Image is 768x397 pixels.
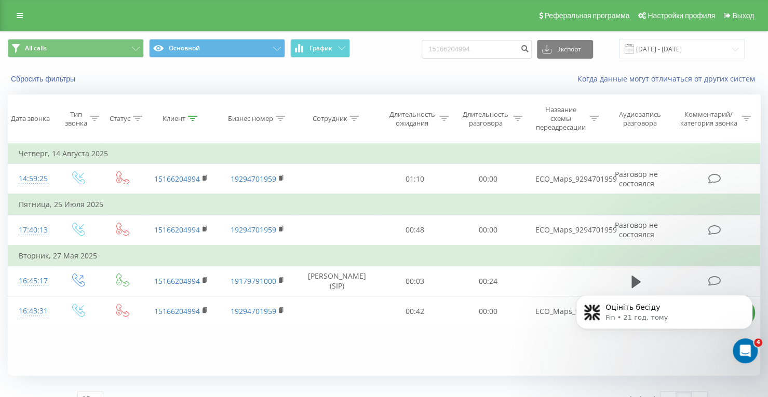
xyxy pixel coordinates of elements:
[296,266,378,296] td: [PERSON_NAME] (SIP)
[8,194,760,215] td: Пятница, 25 Июля 2025
[8,74,80,84] button: Сбросить фильтры
[451,266,524,296] td: 00:24
[11,114,50,123] div: Дата звонка
[615,220,658,239] span: Разговор не состоялся
[534,105,587,132] div: Название схемы переадресации
[25,44,47,52] span: All calls
[422,40,532,59] input: Поиск по номеру
[154,306,200,316] a: 15166204994
[19,220,45,240] div: 17:40:13
[733,338,758,363] iframe: Intercom live chat
[64,110,88,128] div: Тип звонка
[290,39,350,58] button: График
[149,39,285,58] button: Основной
[451,164,524,195] td: 00:00
[231,306,276,316] a: 19294701959
[312,114,347,123] div: Сотрудник
[163,114,185,123] div: Клиент
[754,338,762,347] span: 4
[461,110,510,128] div: Длительность разговора
[19,271,45,291] div: 16:45:17
[537,40,593,59] button: Экспорт
[525,215,601,245] td: ECO_Maps_9294701959
[154,276,200,286] a: 15166204994
[228,114,273,123] div: Бизнес номер
[378,164,451,195] td: 01:10
[309,45,332,52] span: График
[451,296,524,326] td: 00:00
[378,266,451,296] td: 00:03
[231,276,276,286] a: 19179791000
[8,39,144,58] button: All calls
[525,296,601,326] td: ECO_Maps_9294701959
[525,164,601,195] td: ECO_Maps_9294701959
[378,215,451,245] td: 00:48
[378,296,451,326] td: 00:42
[451,215,524,245] td: 00:00
[19,301,45,321] div: 16:43:31
[8,143,760,164] td: Четверг, 14 Августа 2025
[19,169,45,189] div: 14:59:25
[678,110,739,128] div: Комментарий/категория звонка
[544,11,629,20] span: Реферальная программа
[577,74,760,84] a: Когда данные могут отличаться от других систем
[154,225,200,235] a: 15166204994
[231,225,276,235] a: 19294701959
[648,11,715,20] span: Настройки профиля
[615,169,658,188] span: Разговор не состоялся
[154,174,200,184] a: 15166204994
[231,174,276,184] a: 19294701959
[387,110,437,128] div: Длительность ожидания
[110,114,130,123] div: Статус
[611,110,669,128] div: Аудиозапись разговора
[560,273,768,369] iframe: Intercom notifications повідомлення
[732,11,754,20] span: Выход
[8,245,760,266] td: Вторник, 27 Мая 2025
